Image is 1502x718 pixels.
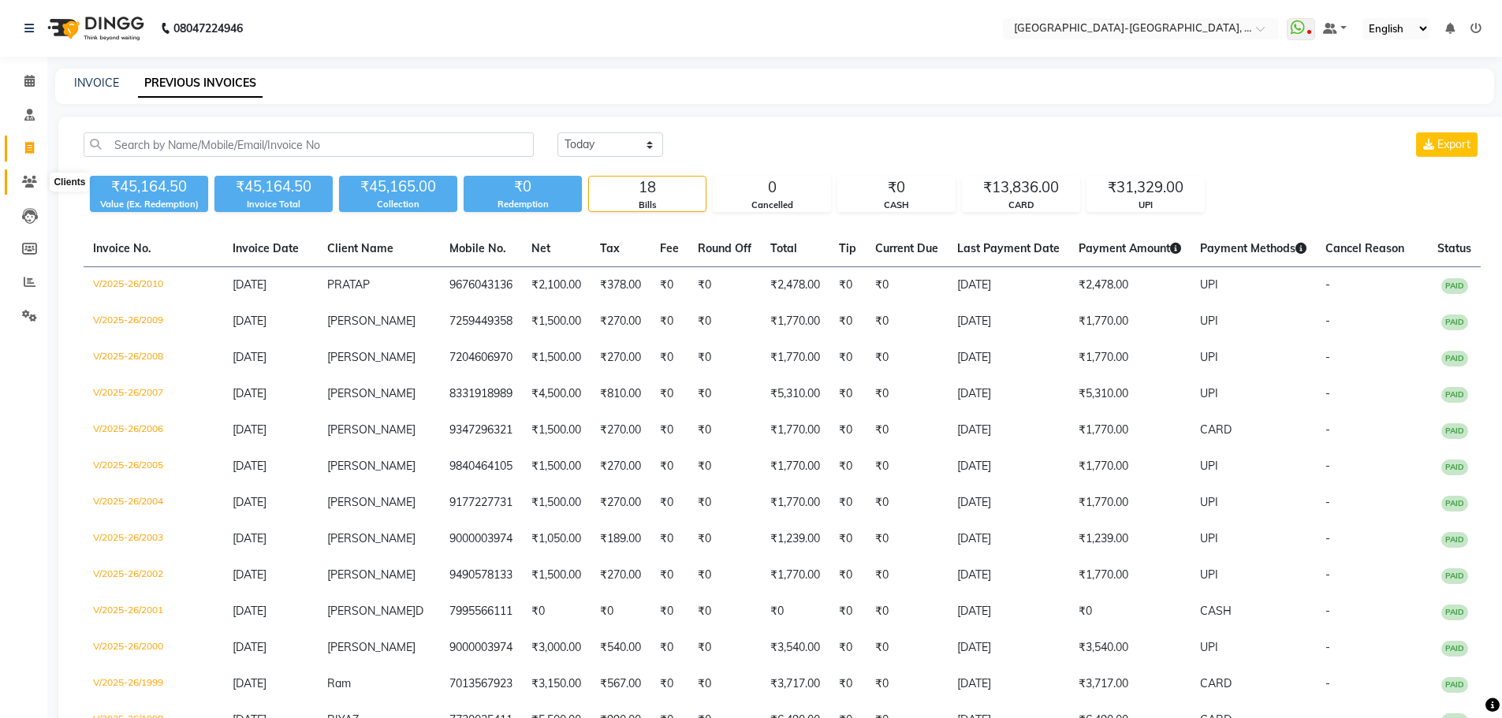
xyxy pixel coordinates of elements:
[761,630,829,666] td: ₹3,540.00
[1200,314,1218,328] span: UPI
[173,6,243,50] b: 08047224946
[650,630,688,666] td: ₹0
[650,485,688,521] td: ₹0
[1087,177,1204,199] div: ₹31,329.00
[233,567,266,582] span: [DATE]
[1069,485,1191,521] td: ₹1,770.00
[1200,495,1218,509] span: UPI
[327,567,416,582] span: [PERSON_NAME]
[440,340,522,376] td: 7204606970
[761,666,829,702] td: ₹3,717.00
[233,314,266,328] span: [DATE]
[591,448,650,485] td: ₹270.00
[440,630,522,666] td: 9000003974
[688,448,761,485] td: ₹0
[761,521,829,557] td: ₹1,239.00
[1200,350,1218,364] span: UPI
[591,303,650,340] td: ₹270.00
[838,199,955,212] div: CASH
[948,303,1069,340] td: [DATE]
[866,448,948,485] td: ₹0
[1325,241,1404,255] span: Cancel Reason
[761,593,829,630] td: ₹0
[1325,640,1330,654] span: -
[440,521,522,557] td: 9000003974
[327,350,416,364] span: [PERSON_NAME]
[1325,350,1330,364] span: -
[866,557,948,593] td: ₹0
[1200,676,1232,690] span: CARD
[963,199,1079,212] div: CARD
[1200,422,1232,437] span: CARD
[339,176,457,198] div: ₹45,165.00
[866,303,948,340] td: ₹0
[591,340,650,376] td: ₹270.00
[84,521,223,557] td: V/2025-26/2003
[650,303,688,340] td: ₹0
[1069,412,1191,448] td: ₹1,770.00
[1441,496,1468,512] span: PAID
[948,340,1069,376] td: [DATE]
[464,198,582,211] div: Redemption
[589,177,706,199] div: 18
[233,531,266,545] span: [DATE]
[84,376,223,412] td: V/2025-26/2007
[650,593,688,630] td: ₹0
[522,485,591,521] td: ₹1,500.00
[1200,386,1218,400] span: UPI
[688,630,761,666] td: ₹0
[522,630,591,666] td: ₹3,000.00
[1325,422,1330,437] span: -
[327,531,416,545] span: [PERSON_NAME]
[522,267,591,304] td: ₹2,100.00
[761,412,829,448] td: ₹1,770.00
[948,412,1069,448] td: [DATE]
[84,132,534,157] input: Search by Name/Mobile/Email/Invoice No
[1437,241,1471,255] span: Status
[440,412,522,448] td: 9347296321
[233,422,266,437] span: [DATE]
[1069,521,1191,557] td: ₹1,239.00
[1441,605,1468,620] span: PAID
[84,485,223,521] td: V/2025-26/2004
[522,666,591,702] td: ₹3,150.00
[957,241,1060,255] span: Last Payment Date
[591,630,650,666] td: ₹540.00
[650,340,688,376] td: ₹0
[948,448,1069,485] td: [DATE]
[1325,314,1330,328] span: -
[829,485,866,521] td: ₹0
[948,593,1069,630] td: [DATE]
[1325,676,1330,690] span: -
[963,177,1079,199] div: ₹13,836.00
[688,376,761,412] td: ₹0
[1441,532,1468,548] span: PAID
[688,412,761,448] td: ₹0
[591,485,650,521] td: ₹270.00
[84,593,223,630] td: V/2025-26/2001
[84,630,223,666] td: V/2025-26/2000
[829,376,866,412] td: ₹0
[440,593,522,630] td: 7995566111
[522,557,591,593] td: ₹1,500.00
[1079,241,1181,255] span: Payment Amount
[1437,137,1470,151] span: Export
[600,241,620,255] span: Tax
[440,448,522,485] td: 9840464105
[233,277,266,292] span: [DATE]
[233,495,266,509] span: [DATE]
[1441,351,1468,366] span: PAID
[591,376,650,412] td: ₹810.00
[866,376,948,412] td: ₹0
[688,593,761,630] td: ₹0
[1325,495,1330,509] span: -
[1441,641,1468,657] span: PAID
[948,557,1069,593] td: [DATE]
[948,666,1069,702] td: [DATE]
[829,557,866,593] td: ₹0
[650,557,688,593] td: ₹0
[1069,630,1191,666] td: ₹3,540.00
[1325,459,1330,473] span: -
[522,593,591,630] td: ₹0
[688,485,761,521] td: ₹0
